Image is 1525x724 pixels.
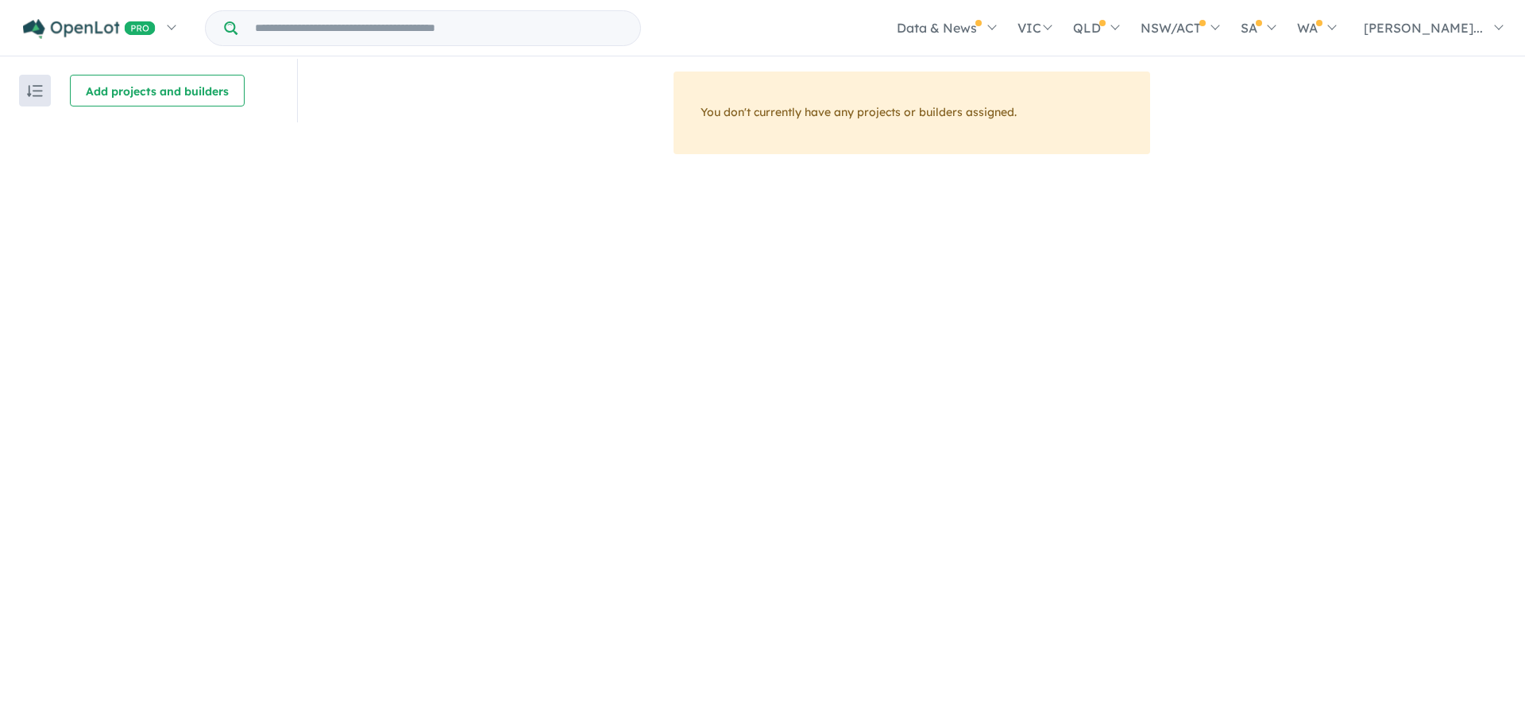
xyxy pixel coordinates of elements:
input: Try estate name, suburb, builder or developer [241,11,637,45]
span: [PERSON_NAME]... [1364,20,1483,36]
div: You don't currently have any projects or builders assigned. [674,72,1150,154]
button: Add projects and builders [70,75,245,106]
img: Openlot PRO Logo White [23,19,156,39]
img: sort.svg [27,85,43,97]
